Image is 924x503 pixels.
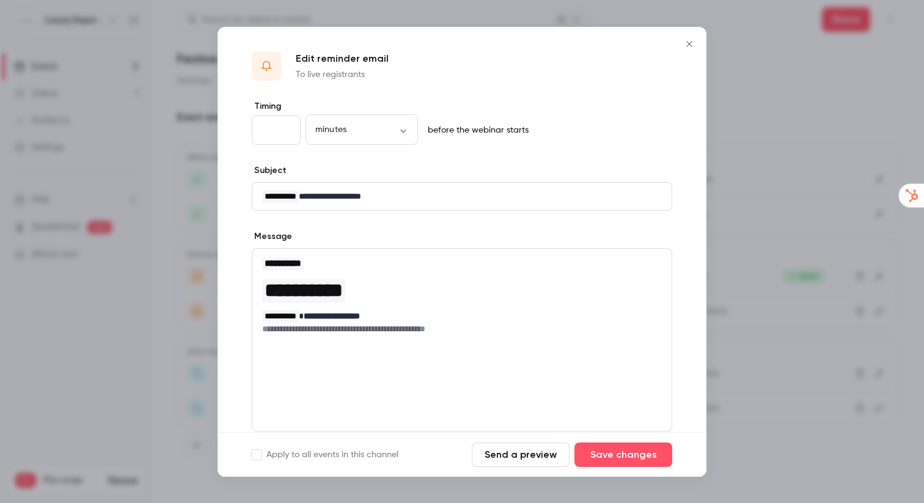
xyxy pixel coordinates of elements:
div: editor [252,183,672,210]
label: Subject [252,164,287,177]
label: Timing [252,100,672,112]
button: Send a preview [472,442,570,467]
label: Message [252,230,292,243]
p: To live registrants [296,68,389,81]
p: Edit reminder email [296,51,389,66]
div: minutes [306,123,418,136]
label: Apply to all events in this channel [252,449,398,461]
p: before the webinar starts [423,124,529,136]
button: Close [677,32,702,56]
div: editor [252,249,672,342]
button: Save changes [574,442,672,467]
